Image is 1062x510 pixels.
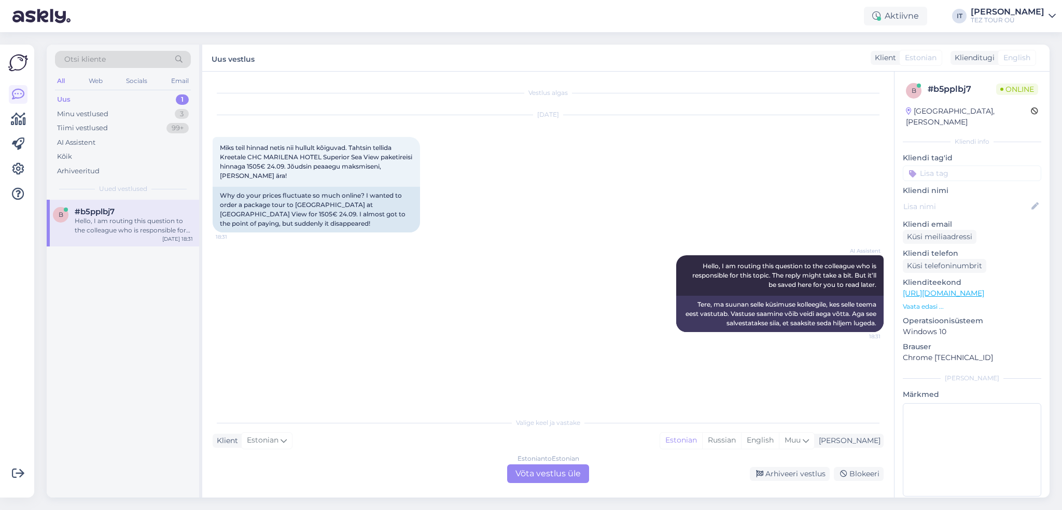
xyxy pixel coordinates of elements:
[220,144,414,180] span: Miks teil hinnad netis nii hullult kõiguvad. Tahtsin tellida Kreetale CHC MARILENA HOTEL Superior...
[903,341,1041,352] p: Brauser
[660,433,702,448] div: Estonian
[57,151,72,162] div: Kõik
[951,52,995,63] div: Klienditugi
[1003,52,1030,63] span: English
[162,235,193,243] div: [DATE] 18:31
[213,187,420,232] div: Why do your prices fluctuate so much online? I wanted to order a package tour to [GEOGRAPHIC_DATA...
[903,288,984,298] a: [URL][DOMAIN_NAME]
[75,207,115,216] span: #b5pplbj7
[864,7,927,25] div: Aktiivne
[815,435,881,446] div: [PERSON_NAME]
[518,454,579,463] div: Estonian to Estonian
[57,166,100,176] div: Arhiveeritud
[785,435,801,445] span: Muu
[906,106,1031,128] div: [GEOGRAPHIC_DATA], [PERSON_NAME]
[213,88,884,98] div: Vestlus algas
[702,433,741,448] div: Russian
[741,433,779,448] div: English
[971,16,1044,24] div: TEZ TOUR OÜ
[903,166,1041,181] input: Lisa tag
[124,74,149,88] div: Socials
[842,333,881,340] span: 18:31
[842,247,881,255] span: AI Assistent
[99,184,147,194] span: Uued vestlused
[176,94,189,105] div: 1
[676,296,884,332] div: Tere, ma suunan selle küsimuse kolleegile, kes selle teema eest vastutab. Vastuse saamine võib ve...
[57,94,71,105] div: Uus
[903,185,1041,196] p: Kliendi nimi
[175,109,189,119] div: 3
[903,248,1041,259] p: Kliendi telefon
[996,84,1038,95] span: Online
[247,435,278,446] span: Estonian
[166,123,189,133] div: 99+
[903,230,976,244] div: Küsi meiliaadressi
[903,153,1041,163] p: Kliendi tag'id
[692,262,878,288] span: Hello, I am routing this question to the colleague who is responsible for this topic. The reply m...
[903,352,1041,363] p: Chrome [TECHNICAL_ID]
[212,51,255,65] label: Uus vestlus
[928,83,996,95] div: # b5pplbj7
[971,8,1044,16] div: [PERSON_NAME]
[64,54,106,65] span: Otsi kliente
[75,216,193,235] div: Hello, I am routing this question to the colleague who is responsible for this topic. The reply m...
[213,110,884,119] div: [DATE]
[905,52,937,63] span: Estonian
[8,53,28,73] img: Askly Logo
[834,467,884,481] div: Blokeeri
[903,137,1041,146] div: Kliendi info
[903,201,1029,212] input: Lisa nimi
[903,326,1041,337] p: Windows 10
[57,123,108,133] div: Tiimi vestlused
[87,74,105,88] div: Web
[903,374,1041,383] div: [PERSON_NAME]
[903,302,1041,311] p: Vaata edasi ...
[750,467,830,481] div: Arhiveeri vestlus
[57,137,95,148] div: AI Assistent
[213,435,238,446] div: Klient
[59,211,63,218] span: b
[903,219,1041,230] p: Kliendi email
[507,464,589,483] div: Võta vestlus üle
[213,418,884,428] div: Valige keel ja vastake
[912,87,916,94] span: b
[57,109,108,119] div: Minu vestlused
[903,277,1041,288] p: Klienditeekond
[169,74,191,88] div: Email
[871,52,896,63] div: Klient
[216,233,255,241] span: 18:31
[55,74,67,88] div: All
[903,315,1041,326] p: Operatsioonisüsteem
[971,8,1056,24] a: [PERSON_NAME]TEZ TOUR OÜ
[952,9,967,23] div: IT
[903,389,1041,400] p: Märkmed
[903,259,986,273] div: Küsi telefoninumbrit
